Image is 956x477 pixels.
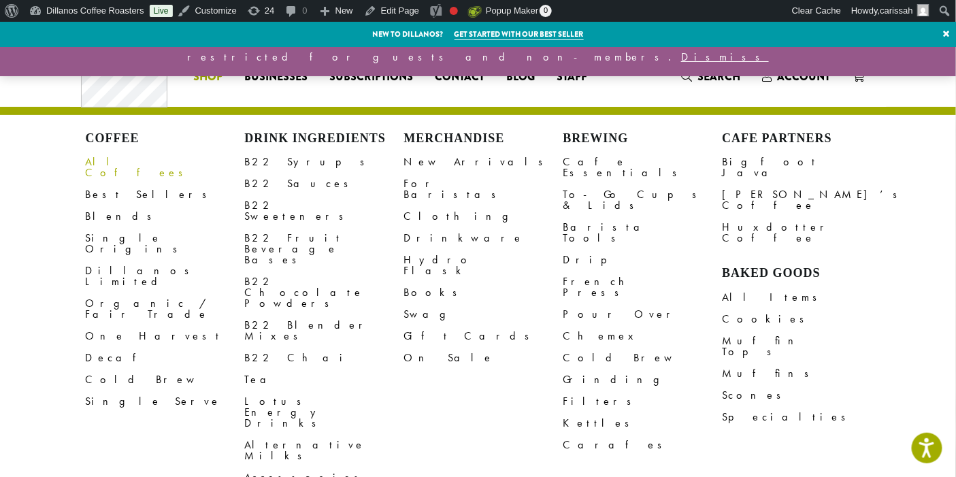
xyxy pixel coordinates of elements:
a: Filters [563,391,723,412]
a: × [938,22,956,46]
a: Cookies [723,308,882,330]
a: Scones [723,384,882,406]
span: Shop [193,69,222,86]
a: B22 Fruit Beverage Bases [245,227,404,271]
span: Staff [557,69,587,86]
a: [PERSON_NAME]’s Coffee [723,184,882,216]
h4: Brewing [563,131,723,146]
h4: Cafe Partners [723,131,882,146]
a: Books [404,282,563,303]
a: Bigfoot Java [723,151,882,184]
a: Cold Brew [86,369,245,391]
span: Contact [435,69,484,86]
a: B22 Chocolate Powders [245,271,404,314]
a: B22 Syrups [245,151,404,173]
a: Shop [182,66,233,88]
a: Drip [563,249,723,271]
span: carissah [880,5,913,16]
a: All Coffees [86,151,245,184]
a: Specialties [723,406,882,428]
a: One Harvest [86,325,245,347]
a: B22 Chai [245,347,404,369]
a: Swag [404,303,563,325]
a: All Items [723,286,882,308]
a: Chemex [563,325,723,347]
h4: Merchandise [404,131,563,146]
a: Carafes [563,434,723,456]
a: Get started with our best seller [455,29,584,40]
span: Account [777,69,830,84]
h4: Coffee [86,131,245,146]
a: For Baristas [404,173,563,205]
a: Cafe Essentials [563,151,723,184]
a: Pour Over [563,303,723,325]
a: Cold Brew [563,347,723,369]
a: Drinkware [404,227,563,249]
a: Dillanos Limited [86,260,245,293]
a: Hydro Flask [404,249,563,282]
a: B22 Sweeteners [245,195,404,227]
a: Staff [546,66,598,88]
a: French Press [563,271,723,303]
span: Businesses [244,69,308,86]
a: New Arrivals [404,151,563,173]
span: 0 [540,5,552,17]
div: Focus keyphrase not set [450,7,458,15]
h4: Drink Ingredients [245,131,404,146]
a: Organic / Fair Trade [86,293,245,325]
a: Decaf [86,347,245,369]
a: Clothing [404,205,563,227]
a: Lotus Energy Drinks [245,391,404,434]
span: Blog [506,69,535,86]
a: Muffin Tops [723,330,882,363]
a: Dismiss [681,50,769,64]
a: Live [150,5,173,17]
a: Gift Cards [404,325,563,347]
a: Alternative Milks [245,434,404,467]
a: Barista Tools [563,216,723,249]
a: On Sale [404,347,563,369]
a: Single Serve [86,391,245,412]
span: Search [697,69,740,84]
a: B22 Sauces [245,173,404,195]
span: Subscriptions [329,69,413,86]
a: B22 Blender Mixes [245,314,404,347]
a: Search [670,65,751,88]
a: Grinding [563,369,723,391]
a: Huxdotter Coffee [723,216,882,249]
a: Muffins [723,363,882,384]
a: Blends [86,205,245,227]
a: Kettles [563,412,723,434]
a: Tea [245,369,404,391]
a: To-Go Cups & Lids [563,184,723,216]
a: Best Sellers [86,184,245,205]
h4: Baked Goods [723,266,882,281]
a: Single Origins [86,227,245,260]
